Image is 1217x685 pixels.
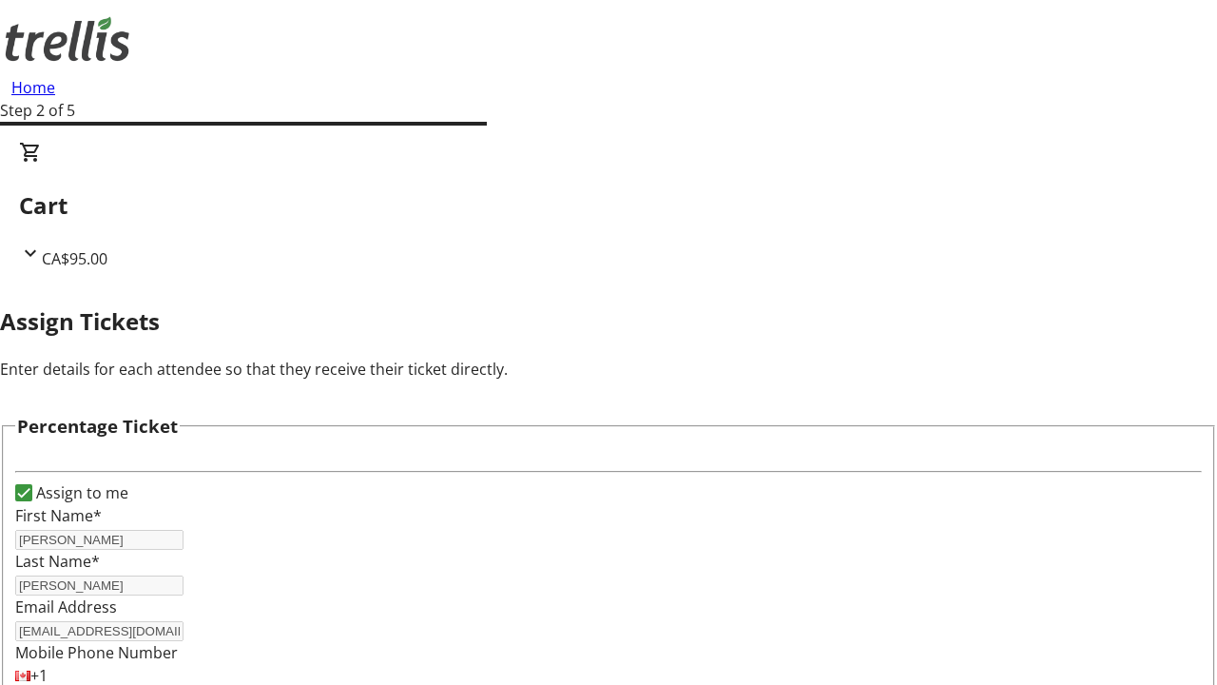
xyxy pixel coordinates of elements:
[42,248,107,269] span: CA$95.00
[15,597,117,617] label: Email Address
[32,481,128,504] label: Assign to me
[15,505,102,526] label: First Name*
[15,642,178,663] label: Mobile Phone Number
[17,413,178,440] h3: Percentage Ticket
[19,141,1198,270] div: CartCA$95.00
[19,188,1198,223] h2: Cart
[15,551,100,572] label: Last Name*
